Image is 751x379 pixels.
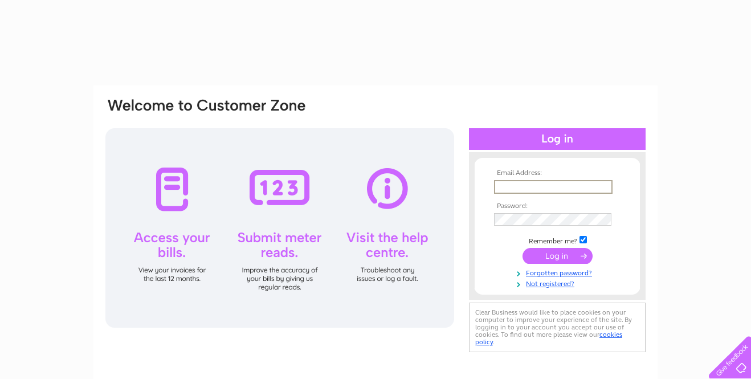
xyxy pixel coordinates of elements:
[494,267,623,278] a: Forgotten password?
[523,248,593,264] input: Submit
[491,169,623,177] th: Email Address:
[469,303,646,352] div: Clear Business would like to place cookies on your computer to improve your experience of the sit...
[491,202,623,210] th: Password:
[475,331,622,346] a: cookies policy
[491,234,623,246] td: Remember me?
[494,278,623,288] a: Not registered?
